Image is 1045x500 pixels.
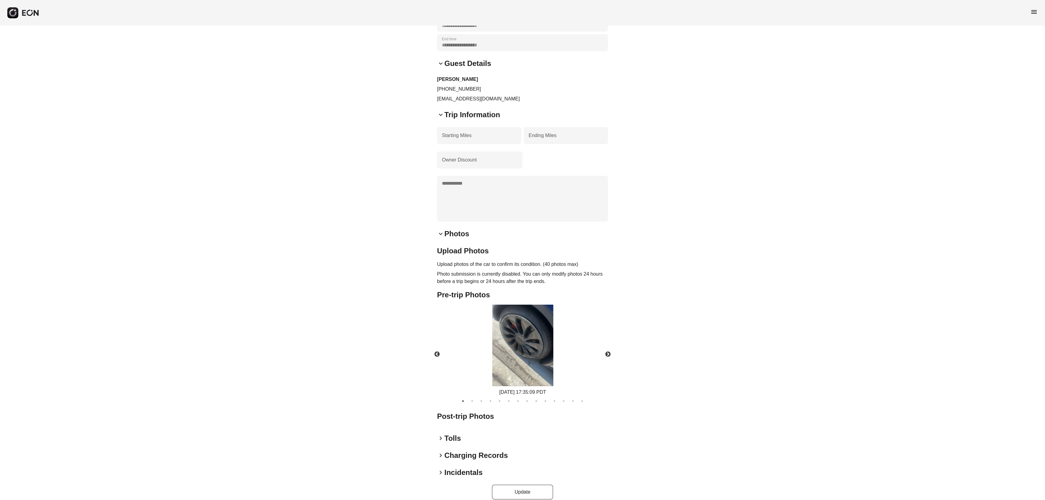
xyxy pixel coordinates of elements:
span: keyboard_arrow_right [437,452,444,459]
button: 2 [469,398,475,404]
button: 14 [579,398,585,404]
span: keyboard_arrow_down [437,60,444,67]
label: Ending Miles [529,132,557,139]
button: 5 [497,398,503,404]
button: Update [492,485,553,499]
button: Next [597,344,619,365]
button: Previous [426,344,448,365]
p: Upload photos of the car to confirm its condition. (40 photos max) [437,261,608,268]
p: [PHONE_NUMBER] [437,85,608,93]
button: 10 [542,398,548,404]
p: Photo submission is currently disabled. You can only modify photos 24 hours before a trip begins ... [437,270,608,285]
button: 3 [478,398,484,404]
h3: [PERSON_NAME] [437,76,608,83]
h2: Trip Information [444,110,500,120]
h2: Upload Photos [437,246,608,256]
button: 6 [506,398,512,404]
h2: Post-trip Photos [437,411,608,421]
button: 4 [487,398,494,404]
button: 7 [515,398,521,404]
button: 13 [570,398,576,404]
button: 1 [460,398,466,404]
label: Owner Discount [442,156,477,164]
label: Starting Miles [442,132,472,139]
h2: Charging Records [444,451,508,460]
img: https://fastfleet.me/rails/active_storage/blobs/redirect/eyJfcmFpbHMiOnsibWVzc2FnZSI6IkJBaHBBOVUx... [492,305,553,386]
span: keyboard_arrow_right [437,469,444,476]
div: [DATE] 17:35:09 PDT [492,389,553,396]
p: [EMAIL_ADDRESS][DOMAIN_NAME] [437,95,608,103]
span: keyboard_arrow_down [437,230,444,237]
h2: Photos [444,229,469,239]
span: menu [1030,8,1038,16]
button: 9 [533,398,539,404]
span: keyboard_arrow_right [437,435,444,442]
span: keyboard_arrow_down [437,111,444,118]
button: 8 [524,398,530,404]
button: 11 [551,398,558,404]
h2: Guest Details [444,59,491,68]
h2: Incidentals [444,468,483,477]
button: 12 [561,398,567,404]
h2: Pre-trip Photos [437,290,608,300]
h2: Tolls [444,433,461,443]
